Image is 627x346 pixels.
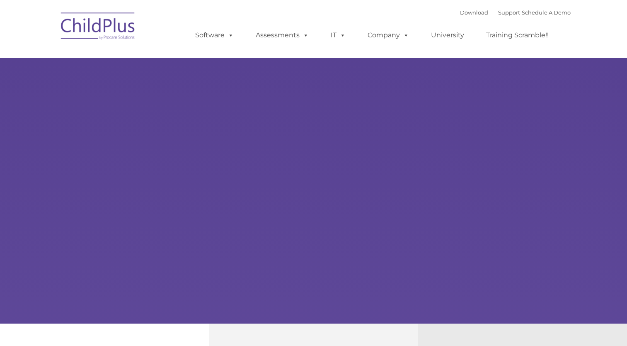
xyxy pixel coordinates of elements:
a: University [423,27,472,44]
a: IT [322,27,354,44]
a: Assessments [247,27,317,44]
a: Training Scramble!! [478,27,557,44]
a: Software [187,27,242,44]
a: Company [359,27,417,44]
img: ChildPlus by Procare Solutions [57,7,140,48]
font: | [460,9,571,16]
a: Schedule A Demo [522,9,571,16]
a: Download [460,9,488,16]
a: Support [498,9,520,16]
